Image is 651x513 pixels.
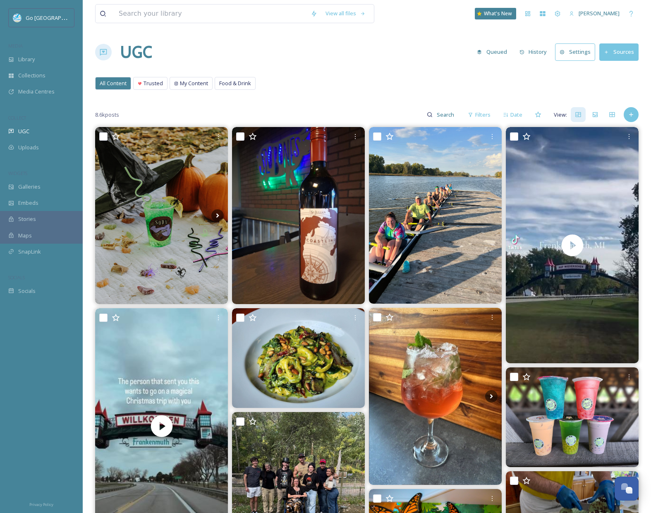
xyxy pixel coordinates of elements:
[95,127,228,304] img: Meet your newest obsession: Willows Brew 🍂🥤 The perfect fall blend of green apple in Mello Yello ...
[232,308,365,408] img: 🍂 A Fall Favorite at Gratzi 🍝 Introducing Tortelloni al Pesto e Verdure — cheese-filled tortellon...
[18,199,38,207] span: Embeds
[555,43,595,60] button: Settings
[473,44,515,60] a: Queued
[515,44,555,60] a: History
[120,40,152,65] a: UGC
[554,111,567,119] span: View:
[95,111,119,119] span: 8.6k posts
[18,232,32,240] span: Maps
[13,14,22,22] img: GoGreatLogo_MISkies_RegionalTrails%20%281%29.png
[506,127,639,363] video: How many spots did you recognize? 👀 . . . #frankenmuth #travel #puremichigan #tourism
[510,111,522,119] span: Date
[433,106,460,123] input: Search
[115,5,306,23] input: Search your library
[8,115,26,121] span: COLLECT
[29,502,53,507] span: Privacy Policy
[506,127,639,363] img: thumbnail
[321,5,370,22] a: View all files
[180,79,208,87] span: My Content
[219,79,251,87] span: Food & Drink
[232,127,365,304] img: We are happy to announce we are now serving St Julian's Red Coastline! Coastline is a lightly oak...
[369,127,502,304] img: monday night an 8+ was quick to hop on the water and get the most out of the remaining daylight a...
[26,14,87,22] span: Go [GEOGRAPHIC_DATA]
[369,308,502,485] img: Welcome October 🍁 Featuring our New Seasonal Specials 🍸 ✨SEASONAL SPRITZ The perfect combination ...
[18,183,41,191] span: Galleries
[615,477,639,501] button: Open Chat
[18,287,36,295] span: Socials
[8,274,25,280] span: SOCIALS
[515,44,551,60] button: History
[18,248,41,256] span: SnapLink
[565,5,624,22] a: [PERSON_NAME]
[100,79,127,87] span: All Content
[29,499,53,509] a: Privacy Policy
[18,55,35,63] span: Library
[475,111,491,119] span: Filters
[599,43,639,60] button: Sources
[8,43,23,49] span: MEDIA
[8,170,27,176] span: WIDGETS
[18,88,55,96] span: Media Centres
[473,44,511,60] button: Queued
[506,367,639,467] img: Have you seen all the pretty colors of our bubble tea lately? 🌈🧋✨ From soft pastels to bright, bo...
[579,10,620,17] span: [PERSON_NAME]
[18,215,36,223] span: Stories
[18,72,45,79] span: Collections
[18,127,29,135] span: UGC
[555,43,599,60] a: Settings
[475,8,516,19] a: What's New
[144,79,163,87] span: Trusted
[18,144,39,151] span: Uploads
